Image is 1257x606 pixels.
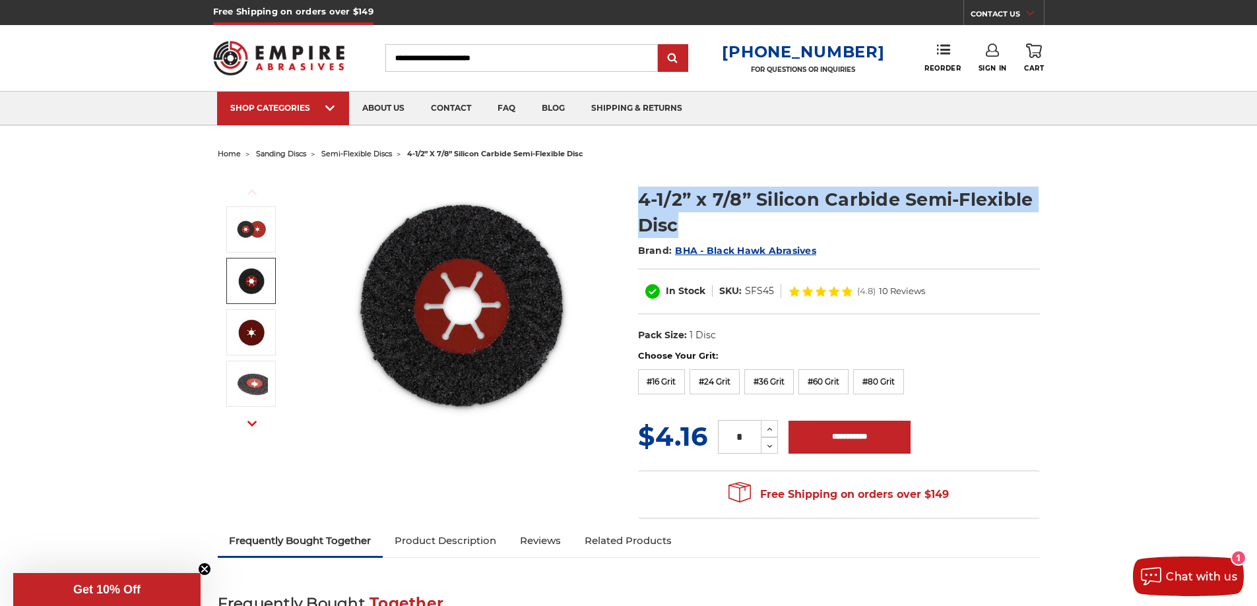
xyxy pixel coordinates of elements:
a: blog [529,92,578,125]
a: Reviews [508,526,573,555]
img: 4-1/2” x 7/8” Silicon Carbide Semi-Flexible Disc [235,264,268,297]
a: Product Description [383,526,508,555]
div: 1 [1232,551,1245,564]
dd: 1 Disc [690,328,716,342]
dd: SFS45 [745,284,774,298]
a: Cart [1024,44,1044,73]
button: Previous [236,178,268,206]
a: sanding discs [256,149,306,158]
a: Reorder [924,44,961,72]
a: semi-flexible discs [321,149,392,158]
a: [PHONE_NUMBER] [722,42,884,61]
div: Get 10% OffClose teaser [13,573,201,606]
h1: 4-1/2” x 7/8” Silicon Carbide Semi-Flexible Disc [638,187,1040,238]
label: Choose Your Grit: [638,349,1040,363]
p: FOR QUESTIONS OR INQUIRIES [722,65,884,74]
span: 10 Reviews [879,287,925,295]
span: Chat with us [1166,570,1237,583]
a: home [218,149,241,158]
img: Empire Abrasives [213,32,345,84]
span: (4.8) [857,287,876,295]
a: Related Products [573,526,684,555]
img: 4-1/2” x 7/8” Silicon Carbide Semi-Flexible Disc [235,316,268,349]
button: Chat with us [1133,557,1244,596]
img: 4.5" x 7/8" Silicon Carbide Semi Flex Disc [235,213,268,246]
span: Cart [1024,64,1044,73]
dt: SKU: [719,284,742,298]
a: Frequently Bought Together [218,526,383,555]
img: 4.5" x 7/8" Silicon Carbide Semi Flex Disc [331,173,595,437]
span: Reorder [924,64,961,73]
a: shipping & returns [578,92,695,125]
a: faq [484,92,529,125]
span: In Stock [666,285,705,297]
a: CONTACT US [971,7,1044,25]
a: contact [418,92,484,125]
span: Sign In [979,64,1007,73]
div: SHOP CATEGORIES [230,103,336,113]
button: Next [236,409,268,438]
span: $4.16 [638,420,707,452]
dt: Pack Size: [638,328,687,342]
button: Close teaser [198,562,211,576]
span: 4-1/2” x 7/8” silicon carbide semi-flexible disc [407,149,583,158]
input: Submit [660,45,686,72]
span: Free Shipping on orders over $149 [728,481,949,508]
a: BHA - Black Hawk Abrasives [675,245,816,257]
span: Brand: [638,245,672,257]
span: Get 10% Off [73,583,141,596]
a: about us [349,92,418,125]
img: 4-1/2” x 7/8” Silicon Carbide Semi-Flexible Disc [235,367,268,400]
